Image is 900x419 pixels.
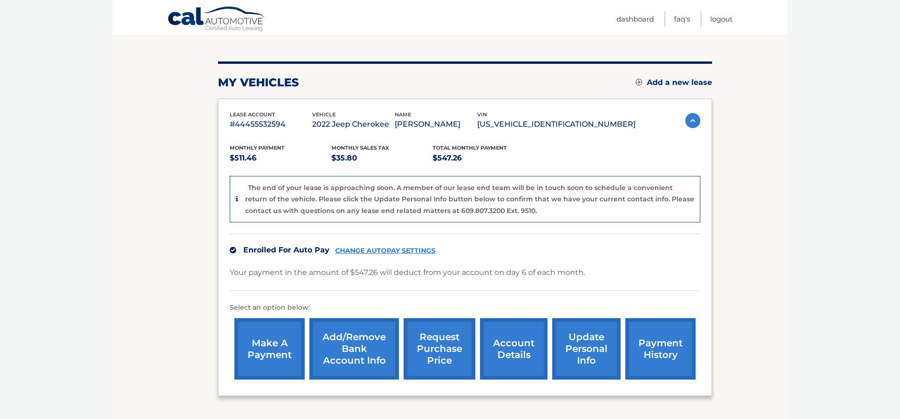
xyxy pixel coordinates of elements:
span: lease account [230,111,275,118]
a: request purchase price [404,318,475,380]
a: FAQ's [674,11,690,27]
span: Enrolled For Auto Pay [243,245,330,254]
h2: my vehicles [218,76,299,90]
a: Cal Automotive [167,6,266,33]
span: Monthly Payment [230,145,285,151]
a: Logout [710,11,733,27]
img: check.svg [230,247,236,253]
a: make a payment [234,318,305,380]
p: $35.80 [331,152,433,165]
p: [US_VEHICLE_IDENTIFICATION_NUMBER] [477,118,636,131]
p: $547.26 [433,152,534,165]
p: $511.46 [230,152,331,165]
p: The end of your lease is approaching soon. A member of our lease end team will be in touch soon t... [245,183,694,215]
a: update personal info [552,318,621,380]
a: Add a new lease [636,78,712,87]
a: Dashboard [616,11,654,27]
span: vin [477,111,487,118]
p: #44455532594 [230,118,312,131]
span: Total Monthly Payment [433,145,507,151]
a: payment history [625,318,696,380]
img: accordion-active.svg [685,113,700,128]
span: vehicle [312,111,336,118]
a: Add/Remove bank account info [309,318,399,380]
a: account details [480,318,547,380]
p: 2022 Jeep Cherokee [312,118,395,131]
p: Your payment in the amount of $547.26 will deduct from your account on day 6 of each month. [230,266,585,279]
p: [PERSON_NAME] [395,118,477,131]
span: Monthly sales Tax [331,145,389,151]
a: CHANGE AUTOPAY SETTINGS [335,247,435,255]
span: name [395,111,411,118]
img: add.svg [636,79,642,85]
p: Select an option below: [230,302,700,313]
